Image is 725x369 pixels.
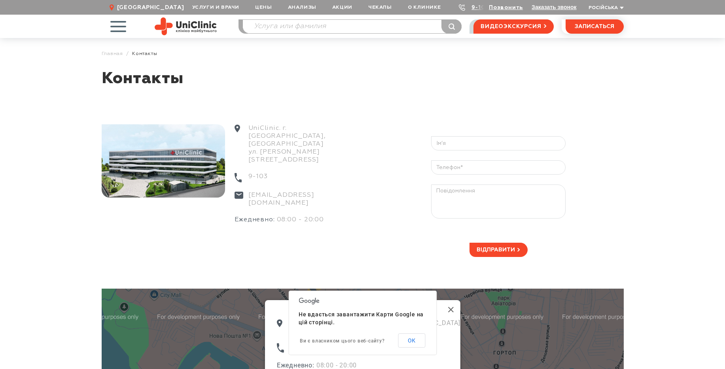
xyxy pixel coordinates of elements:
button: ОК [398,333,425,348]
a: 9-103 [471,5,489,10]
span: видеоэкскурсия [481,20,541,33]
a: 9-103 [248,173,268,183]
input: Ім’я [431,136,566,150]
span: Контакты [132,51,157,57]
button: Заказать звонок [532,4,576,10]
span: Ежедневно: [276,361,316,369]
button: Закрити [441,300,460,319]
span: Відправити [477,247,515,253]
a: Ви є власником цього веб-сайту? [300,338,385,344]
div: 08:00 - 20:00 [235,216,352,232]
div: 9-103 [276,343,460,361]
div: UniClinic. г.[GEOGRAPHIC_DATA], [GEOGRAPHIC_DATA] ул. [PERSON_NAME][STREET_ADDRESS] [276,319,460,343]
button: записаться [566,19,624,34]
input: Телефон* [431,160,566,175]
button: Російська [587,5,624,11]
a: Главная [102,51,123,57]
span: Ежедневно: [235,217,277,223]
img: Site [155,17,217,35]
div: UniClinic. г.[GEOGRAPHIC_DATA], [GEOGRAPHIC_DATA] ул. [PERSON_NAME][STREET_ADDRESS] [235,124,352,173]
h1: Контакты [102,69,624,97]
a: видеоэкскурсия [473,19,553,34]
span: [GEOGRAPHIC_DATA] [117,4,184,11]
span: Не вдається завантажити Карти Google на цій сторінці. [299,311,424,325]
button: Відправити [469,243,528,257]
a: Позвонить [489,5,523,10]
input: Услуга или фамилия [243,20,462,33]
a: [EMAIL_ADDRESS][DOMAIN_NAME] [248,191,352,207]
span: записаться [575,24,614,29]
span: Російська [589,6,618,10]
